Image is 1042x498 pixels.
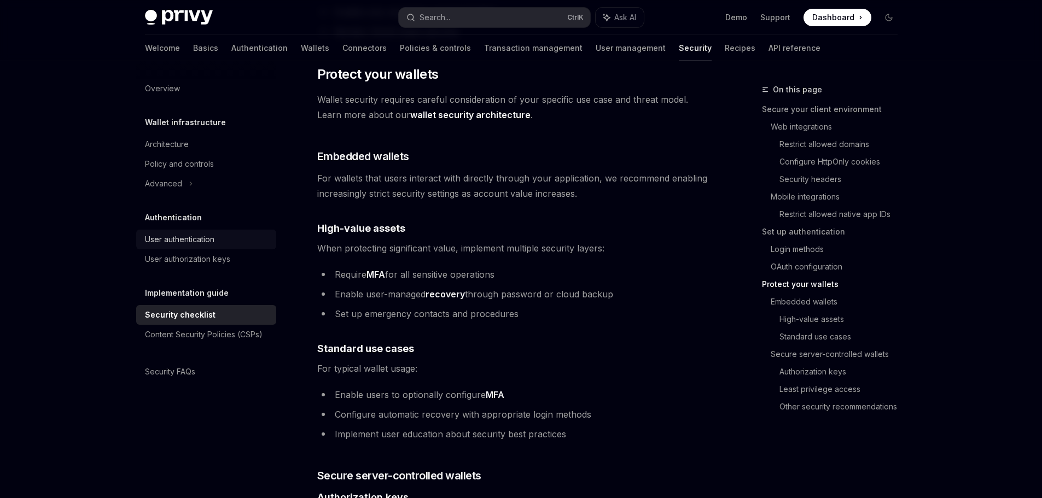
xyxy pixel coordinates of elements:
h5: Wallet infrastructure [145,116,226,129]
img: dark logo [145,10,213,25]
span: Embedded wallets [317,149,409,164]
span: On this page [773,83,822,96]
div: User authentication [145,233,214,246]
a: Protect your wallets [762,276,906,293]
a: User authentication [136,230,276,249]
a: Other security recommendations [779,398,906,415]
a: Authorization keys [779,363,906,380]
a: MFA [486,389,504,401]
h5: Authentication [145,211,202,224]
li: Implement user education about security best practices [317,426,712,442]
a: Architecture [136,134,276,154]
span: For typical wallet usage: [317,361,712,376]
span: Secure server-controlled wallets [317,468,481,483]
a: Restrict allowed native app IDs [779,206,906,223]
a: Dashboard [804,9,871,26]
span: Dashboard [812,12,854,23]
a: High-value assets [779,310,906,328]
li: Enable user-managed through password or cloud backup [317,286,712,302]
a: Authentication [231,35,288,61]
a: Security [679,35,712,61]
a: wallet security architecture [410,109,531,121]
strong: High-value assets [317,222,405,234]
a: Mobile integrations [771,188,906,206]
a: Secure server-controlled wallets [771,345,906,363]
div: Search... [420,11,450,24]
div: Advanced [145,177,182,190]
a: Welcome [145,35,180,61]
button: Ask AI [596,8,644,27]
a: Configure HttpOnly cookies [779,153,906,171]
a: Recipes [725,35,755,61]
a: Security headers [779,171,906,188]
a: Security checklist [136,305,276,325]
h5: Implementation guide [145,286,229,300]
button: Toggle dark mode [880,9,898,26]
li: Enable users to optionally configure [317,387,712,402]
li: Configure automatic recovery with appropriate login methods [317,407,712,422]
span: When protecting significant value, implement multiple security layers: [317,241,712,256]
a: Content Security Policies (CSPs) [136,325,276,344]
a: recovery [426,289,465,300]
span: Ctrl K [567,13,584,22]
span: Ask AI [614,12,636,23]
button: Search...CtrlK [399,8,590,27]
span: Protect your wallets [317,66,439,83]
a: Connectors [342,35,387,61]
li: Require for all sensitive operations [317,267,712,282]
div: Overview [145,82,180,95]
a: Policies & controls [400,35,471,61]
div: Architecture [145,138,189,151]
a: Overview [136,79,276,98]
a: Secure your client environment [762,101,906,118]
a: User authorization keys [136,249,276,269]
div: Content Security Policies (CSPs) [145,328,263,341]
a: Demo [725,12,747,23]
a: Web integrations [771,118,906,136]
div: User authorization keys [145,253,230,266]
a: Embedded wallets [771,293,906,310]
a: MFA [366,269,385,280]
a: API reference [769,35,820,61]
div: Policy and controls [145,157,214,171]
a: Restrict allowed domains [779,136,906,153]
a: Support [760,12,790,23]
div: Security FAQs [145,365,195,378]
span: Wallet security requires careful consideration of your specific use case and threat model. Learn ... [317,92,712,122]
a: User management [596,35,666,61]
a: Wallets [301,35,329,61]
a: Transaction management [484,35,583,61]
a: Login methods [771,241,906,258]
a: Security FAQs [136,362,276,382]
a: Policy and controls [136,154,276,174]
a: Basics [193,35,218,61]
a: Standard use cases [779,328,906,345]
span: For wallets that users interact with directly through your application, we recommend enabling inc... [317,171,712,201]
a: OAuth configuration [771,258,906,276]
div: Security checklist [145,308,216,321]
li: Set up emergency contacts and procedures [317,306,712,321]
a: Least privilege access [779,380,906,398]
a: Set up authentication [762,223,906,241]
strong: Standard use cases [317,343,414,354]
